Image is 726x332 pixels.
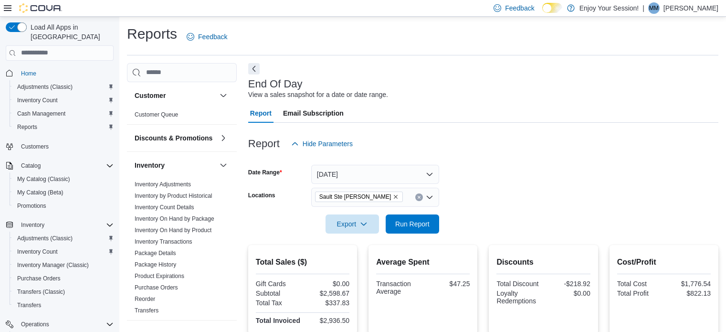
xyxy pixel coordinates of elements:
[2,139,117,153] button: Customers
[393,194,399,200] button: Remove Sault Ste Marie from selection in this group
[13,95,62,106] a: Inventory Count
[13,246,114,257] span: Inventory Count
[256,317,300,324] strong: Total Invoiced
[135,192,212,200] span: Inventory by Product Historical
[542,3,562,13] input: Dark Mode
[617,257,711,268] h2: Cost/Profit
[505,3,534,13] span: Feedback
[617,280,662,288] div: Total Cost
[666,289,711,297] div: $822.13
[17,319,53,330] button: Operations
[17,123,37,131] span: Reports
[21,162,41,170] span: Catalog
[10,245,117,258] button: Inventory Count
[135,215,214,222] a: Inventory On Hand by Package
[305,299,349,307] div: $337.83
[13,200,114,212] span: Promotions
[135,307,158,314] span: Transfers
[17,319,114,330] span: Operations
[17,140,114,152] span: Customers
[135,295,155,303] span: Reorder
[17,202,46,210] span: Promotions
[218,90,229,101] button: Customer
[135,238,192,245] a: Inventory Transactions
[648,2,660,14] div: Meghan Monk
[21,321,49,328] span: Operations
[376,280,421,295] div: Transaction Average
[13,187,114,198] span: My Catalog (Beta)
[13,187,67,198] a: My Catalog (Beta)
[135,250,176,257] a: Package Details
[13,273,64,284] a: Purchase Orders
[395,219,430,229] span: Run Report
[17,160,44,171] button: Catalog
[13,108,69,119] a: Cash Management
[305,289,349,297] div: $2,598.67
[13,286,114,298] span: Transfers (Classic)
[13,259,93,271] a: Inventory Manager (Classic)
[13,259,114,271] span: Inventory Manager (Classic)
[135,284,178,291] a: Purchase Orders
[283,104,344,123] span: Email Subscription
[17,110,65,118] span: Cash Management
[17,67,114,79] span: Home
[10,232,117,245] button: Adjustments (Classic)
[666,280,711,288] div: $1,776.54
[248,78,303,90] h3: End Of Day
[135,181,191,188] a: Inventory Adjustments
[17,83,73,91] span: Adjustments (Classic)
[546,280,590,288] div: -$218.92
[426,193,433,201] button: Open list of options
[17,261,89,269] span: Inventory Manager (Classic)
[17,175,70,183] span: My Catalog (Classic)
[198,32,227,42] span: Feedback
[135,91,166,100] h3: Customer
[13,108,114,119] span: Cash Management
[13,286,69,298] a: Transfers (Classic)
[10,94,117,107] button: Inventory Count
[135,261,176,268] a: Package History
[248,192,275,199] label: Locations
[17,68,40,79] a: Home
[2,218,117,232] button: Inventory
[256,280,301,288] div: Gift Cards
[13,173,74,185] a: My Catalog (Classic)
[10,80,117,94] button: Adjustments (Classic)
[248,90,388,100] div: View a sales snapshot for a date or date range.
[642,2,644,14] p: |
[17,219,114,231] span: Inventory
[17,219,48,231] button: Inventory
[135,249,176,257] span: Package Details
[256,299,301,307] div: Total Tax
[376,257,470,268] h2: Average Spent
[13,95,114,106] span: Inventory Count
[546,289,590,297] div: $0.00
[127,109,237,124] div: Customer
[248,138,280,150] h3: Report
[13,273,114,284] span: Purchase Orders
[415,193,423,201] button: Clear input
[2,318,117,331] button: Operations
[10,272,117,285] button: Purchase Orders
[13,81,114,93] span: Adjustments (Classic)
[17,301,41,309] span: Transfers
[10,258,117,272] button: Inventory Manager (Classic)
[13,121,114,133] span: Reports
[135,226,211,234] span: Inventory On Hand by Product
[135,111,178,118] a: Customer Queue
[256,289,301,297] div: Subtotal
[331,214,373,234] span: Export
[13,173,114,185] span: My Catalog (Classic)
[617,289,662,297] div: Total Profit
[10,199,117,213] button: Promotions
[2,66,117,80] button: Home
[250,104,272,123] span: Report
[17,96,58,104] span: Inventory Count
[135,227,211,234] a: Inventory On Hand by Product
[425,280,470,288] div: $47.25
[303,139,353,149] span: Hide Parameters
[17,189,63,196] span: My Catalog (Beta)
